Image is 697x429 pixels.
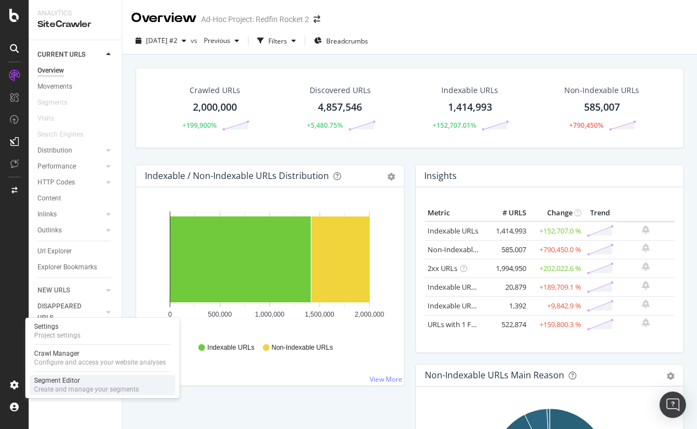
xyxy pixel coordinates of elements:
[37,161,76,172] div: Performance
[37,193,61,204] div: Content
[485,221,529,241] td: 1,414,993
[34,376,139,385] div: Segment Editor
[34,331,80,340] div: Project settings
[428,245,495,254] a: Non-Indexable URLs
[168,311,172,318] text: 0
[310,32,372,50] button: Breadcrumbs
[37,246,114,257] a: Url Explorer
[37,65,64,77] div: Overview
[37,225,62,236] div: Outlinks
[529,240,584,259] td: +790,450.0 %
[34,358,166,367] div: Configure and access your website analyses
[37,97,78,108] a: Segments
[34,322,80,331] div: Settings
[37,97,67,108] div: Segments
[37,49,103,61] a: CURRENT URLS
[37,145,72,156] div: Distribution
[37,225,103,236] a: Outlinks
[37,209,57,220] div: Inlinks
[387,173,395,181] div: gear
[145,205,395,333] div: A chart.
[37,285,103,296] a: NEW URLS
[37,262,114,273] a: Explorer Bookmarks
[428,301,548,311] a: Indexable URLs with Bad Description
[529,296,584,315] td: +9,842.9 %
[37,81,72,93] div: Movements
[370,374,402,384] a: View More
[428,226,478,236] a: Indexable URLs
[428,282,520,292] a: Indexable URLs with Bad H1
[191,36,199,45] span: vs
[425,205,485,221] th: Metric
[642,300,650,308] div: bell-plus
[37,262,97,273] div: Explorer Bookmarks
[34,385,139,394] div: Create and manage your segments
[584,205,617,221] th: Trend
[485,278,529,296] td: 20,879
[355,311,385,318] text: 2,000,000
[529,315,584,334] td: +159,800.3 %
[30,321,175,341] a: SettingsProject settings
[34,349,166,358] div: Crawl Manager
[485,259,529,278] td: 1,994,950
[642,243,650,252] div: bell-plus
[642,281,650,290] div: bell-plus
[667,372,674,380] div: gear
[190,85,240,96] div: Crawled URLs
[428,319,509,329] a: URLs with 1 Follow Inlink
[37,145,103,156] a: Distribution
[37,113,54,124] div: Visits
[255,311,285,318] text: 1,000,000
[37,129,83,140] div: Search Engines
[307,121,343,130] div: +5,480.75%
[37,161,103,172] a: Performance
[131,32,191,50] button: [DATE] #2
[529,221,584,241] td: +152,707.0 %
[660,392,686,418] div: Open Intercom Messenger
[253,32,300,50] button: Filters
[37,81,114,93] a: Movements
[529,278,584,296] td: +189,709.1 %
[201,14,309,25] div: Ad-Hoc Project: Redfin Rocket 2
[37,65,114,77] a: Overview
[485,240,529,259] td: 585,007
[642,318,650,327] div: bell-plus
[37,113,65,124] a: Visits
[272,343,333,352] span: Non-Indexable URLs
[584,100,620,115] div: 585,007
[37,209,103,220] a: Inlinks
[145,170,329,181] div: Indexable / Non-Indexable URLs Distribution
[30,348,175,368] a: Crawl ManagerConfigure and access your website analyses
[37,285,70,296] div: NEW URLS
[326,36,368,46] span: Breadcrumbs
[199,36,230,45] span: Previous
[305,311,334,318] text: 1,500,000
[441,85,498,96] div: Indexable URLs
[37,193,114,204] a: Content
[529,205,584,221] th: Change
[37,301,103,324] a: DISAPPEARED URLS
[314,15,320,23] div: arrow-right-arrow-left
[208,311,232,318] text: 500,000
[569,121,603,130] div: +790,450%
[433,121,476,130] div: +152,707.01%
[37,301,93,324] div: DISAPPEARED URLS
[642,225,650,234] div: bell-plus
[485,205,529,221] th: # URLS
[37,49,85,61] div: CURRENT URLS
[485,296,529,315] td: 1,392
[448,100,492,115] div: 1,414,993
[425,370,564,381] div: Non-Indexable URLs Main Reason
[318,100,362,115] div: 4,857,546
[529,259,584,278] td: +202,022.6 %
[131,9,197,28] div: Overview
[37,246,72,257] div: Url Explorer
[199,32,244,50] button: Previous
[37,9,113,18] div: Analytics
[310,85,371,96] div: Discovered URLs
[428,263,457,273] a: 2xx URLs
[30,375,175,395] a: Segment EditorCreate and manage your segments
[424,169,457,183] h4: Insights
[37,177,75,188] div: HTTP Codes
[564,85,639,96] div: Non-Indexable URLs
